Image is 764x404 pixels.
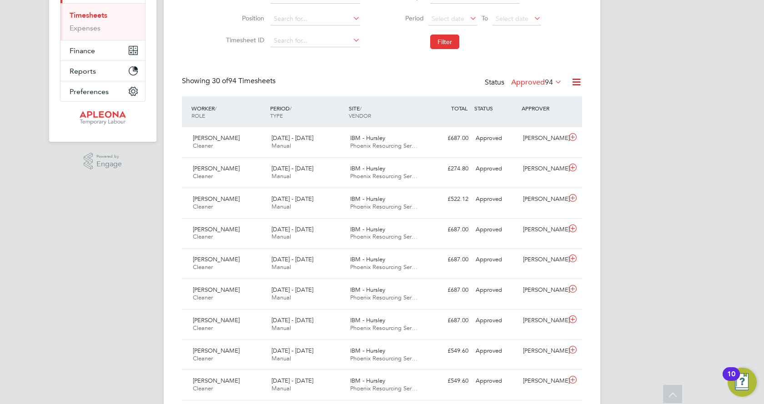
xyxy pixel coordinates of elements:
[271,165,313,172] span: [DATE] - [DATE]
[472,344,519,359] div: Approved
[485,76,564,89] div: Status
[350,142,417,150] span: Phoenix Resourcing Ser…
[472,222,519,237] div: Approved
[60,61,145,81] button: Reports
[271,172,291,180] span: Manual
[60,40,145,60] button: Finance
[425,252,472,267] div: £687.00
[271,255,313,263] span: [DATE] - [DATE]
[350,165,385,172] span: IBM - Hursley
[350,195,385,203] span: IBM - Hursley
[425,222,472,237] div: £687.00
[193,233,213,240] span: Cleaner
[496,15,528,23] span: Select date
[193,255,240,263] span: [PERSON_NAME]
[350,286,385,294] span: IBM - Hursley
[350,172,417,180] span: Phoenix Resourcing Ser…
[425,344,472,359] div: £549.60
[271,316,313,324] span: [DATE] - [DATE]
[519,252,567,267] div: [PERSON_NAME]
[349,112,371,119] span: VENDOR
[271,225,313,233] span: [DATE] - [DATE]
[519,344,567,359] div: [PERSON_NAME]
[271,233,291,240] span: Manual
[472,374,519,389] div: Approved
[96,153,122,160] span: Powered by
[70,46,95,55] span: Finance
[425,313,472,328] div: £687.00
[425,283,472,298] div: £687.00
[727,374,735,386] div: 10
[519,100,567,116] div: APPROVER
[350,316,385,324] span: IBM - Hursley
[479,12,491,24] span: To
[271,35,360,47] input: Search for...
[432,15,464,23] span: Select date
[347,100,425,124] div: SITE
[193,286,240,294] span: [PERSON_NAME]
[70,24,101,32] a: Expenses
[350,203,417,210] span: Phoenix Resourcing Ser…
[472,100,519,116] div: STATUS
[193,294,213,301] span: Cleaner
[60,111,146,125] a: Go to home page
[425,161,472,176] div: £274.80
[193,263,213,271] span: Cleaner
[519,131,567,146] div: [PERSON_NAME]
[425,192,472,207] div: £522.12
[472,192,519,207] div: Approved
[472,252,519,267] div: Approved
[271,263,291,271] span: Manual
[271,324,291,332] span: Manual
[472,313,519,328] div: Approved
[472,283,519,298] div: Approved
[271,347,313,354] span: [DATE] - [DATE]
[350,294,417,301] span: Phoenix Resourcing Ser…
[290,105,292,112] span: /
[193,134,240,142] span: [PERSON_NAME]
[511,78,562,87] label: Approved
[350,324,417,332] span: Phoenix Resourcing Ser…
[271,142,291,150] span: Manual
[193,172,213,180] span: Cleaner
[182,76,277,86] div: Showing
[193,324,213,332] span: Cleaner
[472,131,519,146] div: Approved
[189,100,268,124] div: WORKER
[270,112,283,119] span: TYPE
[193,165,240,172] span: [PERSON_NAME]
[193,316,240,324] span: [PERSON_NAME]
[70,67,96,75] span: Reports
[193,203,213,210] span: Cleaner
[519,313,567,328] div: [PERSON_NAME]
[96,160,122,168] span: Engage
[212,76,228,85] span: 30 of
[430,35,459,49] button: Filter
[545,78,553,87] span: 94
[193,347,240,354] span: [PERSON_NAME]
[425,131,472,146] div: £687.00
[70,11,107,20] a: Timesheets
[728,368,757,397] button: Open Resource Center, 10 new notifications
[383,14,424,22] label: Period
[193,377,240,384] span: [PERSON_NAME]
[350,255,385,263] span: IBM - Hursley
[360,105,362,112] span: /
[223,36,264,44] label: Timesheet ID
[519,283,567,298] div: [PERSON_NAME]
[350,354,417,362] span: Phoenix Resourcing Ser…
[350,377,385,384] span: IBM - Hursley
[70,87,109,96] span: Preferences
[350,263,417,271] span: Phoenix Resourcing Ser…
[519,161,567,176] div: [PERSON_NAME]
[84,153,122,170] a: Powered byEngage
[193,354,213,362] span: Cleaner
[271,354,291,362] span: Manual
[268,100,347,124] div: PERIOD
[271,203,291,210] span: Manual
[350,384,417,392] span: Phoenix Resourcing Ser…
[350,233,417,240] span: Phoenix Resourcing Ser…
[193,225,240,233] span: [PERSON_NAME]
[215,105,216,112] span: /
[519,192,567,207] div: [PERSON_NAME]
